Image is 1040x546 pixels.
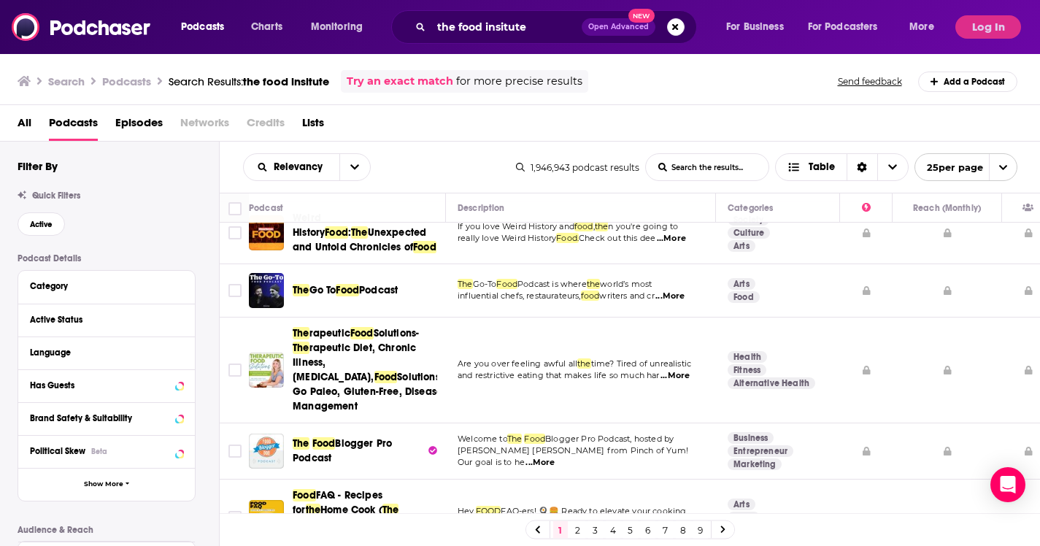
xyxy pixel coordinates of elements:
a: Charts [242,15,291,39]
a: Podchaser - Follow, Share and Rate Podcasts [12,13,152,41]
button: open menu [914,153,1017,181]
span: Toggle select row [228,511,242,524]
span: Networks [180,111,229,141]
span: and restrictive eating that makes life so much har [458,370,660,380]
span: the food insitute [243,74,329,88]
span: FOOD [476,506,501,516]
div: Has Guests [1022,199,1033,217]
a: The Go To Food Podcast [249,273,284,308]
div: Search podcasts, credits, & more... [405,10,711,44]
button: Choose View [775,153,909,181]
span: Political Skew [30,446,85,456]
a: 8 [676,521,690,539]
span: Relevancy [274,162,328,172]
span: Solutions- [374,327,420,339]
div: Category [30,281,174,291]
a: Weird HistoryFood:TheUnexpected and Untold Chronicles ofFood [293,211,437,255]
span: Show More [84,480,123,488]
button: open menu [171,15,243,39]
div: 1,946,943 podcast results [516,162,639,173]
a: Food [728,512,760,523]
span: writers and cr [599,291,654,301]
span: The [507,434,523,444]
span: for more precise results [456,73,582,90]
div: Active Status [30,315,174,325]
span: ...More [525,457,555,469]
span: Food [312,437,336,450]
p: Audience & Reach [18,525,196,535]
a: 6 [641,521,655,539]
span: Toggle select row [228,284,242,297]
span: Weird History [293,212,325,239]
span: Toggle select row [228,445,242,458]
span: Active [30,220,53,228]
h2: Choose List sort [243,153,371,181]
span: FAQ-ers! 🍳🍔 Ready to elevate your cooking [501,506,686,516]
a: Podcasts [49,111,98,141]
span: The [293,327,309,339]
a: 4 [606,521,620,539]
span: Quick Filters [32,191,80,201]
span: New [628,9,655,23]
button: open menu [339,154,370,180]
span: world’s most [600,279,652,289]
span: the [595,221,609,231]
h3: Search [48,74,85,88]
div: Beta [91,447,107,456]
span: Food [325,226,348,239]
span: influential chefs, restaurateurs, [458,291,581,301]
a: Marketing [728,458,782,470]
a: Arts [728,278,755,290]
img: The Food Blogger Pro Podcast [249,434,284,469]
button: Active [18,212,65,236]
a: Arts [728,499,755,510]
a: All [18,111,31,141]
span: the [306,504,321,516]
span: Solutions, Go Paleo, Gluten-Free, Disease Management [293,371,443,412]
span: If you love Weird History and [458,221,574,231]
span: food [581,291,600,301]
a: TheGo ToFoodPodcast [293,283,398,298]
button: Brand Safety & Suitability [30,409,183,427]
span: Hey, [458,506,476,516]
span: rapeutic [309,327,350,339]
button: Has Guests [30,376,183,394]
a: 3 [588,521,603,539]
h3: Podcasts [102,74,151,88]
span: The [382,504,399,516]
span: Table [809,162,835,172]
button: open menu [798,15,899,39]
span: Blogger Pro Podcast, hosted by [545,434,674,444]
span: ...More [655,291,685,302]
img: Food FAQ - Recipes for the Home Cook (The food podcast with a sense of humor) [249,500,284,535]
div: Categories [728,199,773,217]
a: Fitness [728,364,766,376]
span: Open Advanced [588,23,649,31]
span: More [909,17,934,37]
span: Toggle select row [228,364,242,377]
span: Credits [247,111,285,141]
span: Home Cook ( [320,504,382,516]
span: Go To [309,284,336,296]
img: Weird History Food: The Unexpected and Untold Chronicles of Food [249,215,284,250]
span: Unexpected and Untold Chronicles of [293,226,426,253]
button: Log In [955,15,1021,39]
span: Monitoring [311,17,363,37]
a: 1 [553,521,568,539]
span: Food [374,371,398,383]
button: Category [30,277,183,295]
span: Podcast is where [517,279,587,289]
h2: Filter By [18,159,58,173]
span: The [351,226,368,239]
span: Go-To [473,279,497,289]
div: Sort Direction [847,154,877,180]
span: ...More [660,370,690,382]
button: open menu [301,15,382,39]
span: 25 per page [915,156,983,179]
div: Language [30,347,174,358]
span: Food [336,284,359,296]
a: Search Results:the food insitute [169,74,329,88]
button: open menu [899,15,952,39]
